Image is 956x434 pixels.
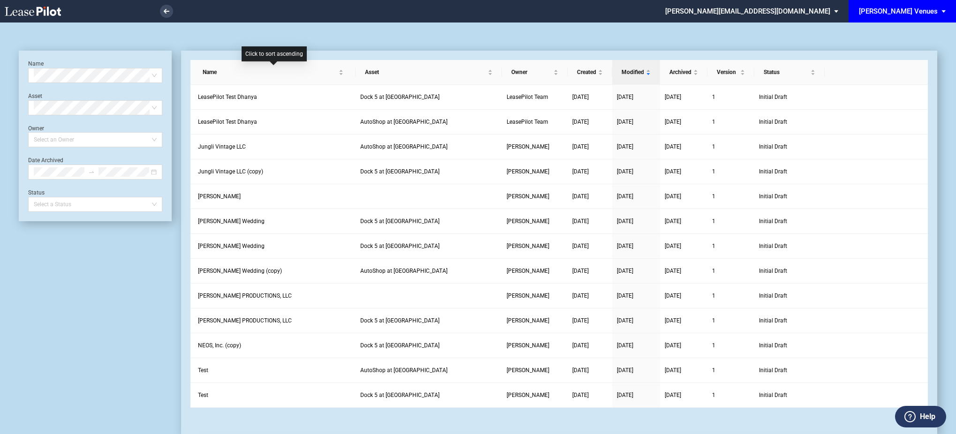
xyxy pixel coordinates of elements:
[507,143,549,150] span: Caroline Graves
[572,292,589,299] span: [DATE]
[665,94,681,100] span: [DATE]
[28,125,44,132] label: Owner
[669,67,691,77] span: Archived
[665,317,681,324] span: [DATE]
[507,168,549,175] span: Caroline Graves
[198,119,257,125] span: LeasePilot Test Dhanya
[712,292,715,299] span: 1
[360,94,440,100] span: Dock 5 at Union Market
[572,392,589,398] span: [DATE]
[198,367,208,374] span: Test
[759,92,820,102] span: Initial Draft
[572,317,589,324] span: [DATE]
[665,193,681,200] span: [DATE]
[198,392,208,398] span: Test
[507,167,563,176] a: [PERSON_NAME]
[507,392,549,398] span: Malinda Steeb
[507,92,563,102] a: LeasePilot Team
[612,60,660,85] th: Modified
[617,243,633,249] span: [DATE]
[507,366,563,375] a: [PERSON_NAME]
[665,392,681,398] span: [DATE]
[507,117,563,127] a: LeasePilot Team
[665,367,681,374] span: [DATE]
[360,392,440,398] span: Dock 5 at Union Market
[507,390,563,400] a: [PERSON_NAME]
[712,119,715,125] span: 1
[572,243,589,249] span: [DATE]
[712,268,715,274] span: 1
[712,168,715,175] span: 1
[507,217,563,226] a: [PERSON_NAME]
[617,342,633,349] span: [DATE]
[28,93,42,99] label: Asset
[198,168,263,175] span: Jungli Vintage LLC (copy)
[198,94,257,100] span: LeasePilot Test Dhanya
[660,60,707,85] th: Archived
[617,119,633,125] span: [DATE]
[894,415,905,427] button: left
[507,291,563,300] a: [PERSON_NAME]
[712,193,715,200] span: 1
[759,366,820,375] span: Initial Draft
[712,218,715,224] span: 1
[190,60,356,85] th: Name
[572,218,589,224] span: [DATE]
[198,342,241,349] span: NEOS, Inc. (copy)
[88,169,95,175] span: to
[502,60,568,85] th: Owner
[360,218,440,224] span: Dock 5 at Union Market
[759,291,820,300] span: Initial Draft
[665,143,681,150] span: [DATE]
[507,268,549,274] span: Malinda Steeb
[712,243,715,249] span: 1
[712,392,715,398] span: 1
[895,406,946,427] button: Help
[665,243,681,249] span: [DATE]
[360,268,448,274] span: AutoShop at Union Market
[617,218,633,224] span: [DATE]
[507,241,563,251] a: [PERSON_NAME]
[577,67,596,77] span: Created
[572,143,589,150] span: [DATE]
[360,119,448,125] span: AutoShop at Union Market
[572,94,589,100] span: [DATE]
[617,392,633,398] span: [DATE]
[507,342,549,349] span: Caroline Graves
[712,317,715,324] span: 1
[665,342,681,349] span: [DATE]
[198,218,265,224] span: Hayes Wedding
[360,367,448,374] span: AutoShop at Union Market
[568,60,612,85] th: Created
[665,218,681,224] span: [DATE]
[572,168,589,175] span: [DATE]
[617,193,633,200] span: [DATE]
[360,243,440,249] span: Dock 5 at Union Market
[242,46,307,61] div: Click to sort ascending
[28,189,45,196] label: Status
[360,168,440,175] span: Dock 5 at Union Market
[356,60,502,85] th: Asset
[507,142,563,151] a: [PERSON_NAME]
[759,167,820,176] span: Initial Draft
[507,193,549,200] span: Caroline Graves
[198,193,241,200] span: Margaret Steinhilber
[198,268,282,274] span: Hayes Wedding (copy)
[198,317,292,324] span: COCO B. PRODUCTIONS, LLC
[712,342,715,349] span: 1
[712,143,715,150] span: 1
[617,168,633,175] span: [DATE]
[920,411,935,423] label: Help
[507,119,548,125] span: LeasePilot Team
[198,243,265,249] span: Hayes Wedding
[28,157,63,164] label: Date Archived
[759,217,820,226] span: Initial Draft
[717,67,738,77] span: Version
[759,241,820,251] span: Initial Draft
[572,268,589,274] span: [DATE]
[360,317,440,324] span: Dock 5 at Union Market
[507,341,563,350] a: [PERSON_NAME]
[759,341,820,350] span: Initial Draft
[203,67,337,77] span: Name
[617,292,633,299] span: [DATE]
